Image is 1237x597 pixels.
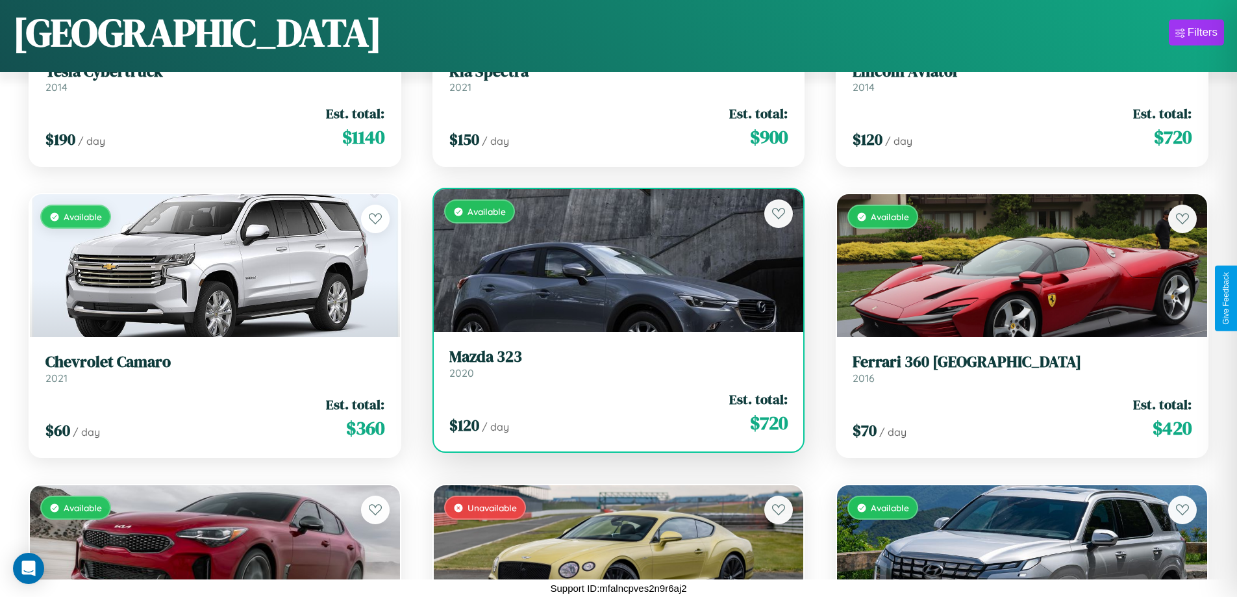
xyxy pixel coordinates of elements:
span: $ 150 [449,129,479,150]
a: Lincoln Aviator2014 [853,62,1192,94]
h3: Mazda 323 [449,348,788,366]
span: Est. total: [729,390,788,409]
span: 2021 [449,81,471,94]
span: 2016 [853,372,875,385]
a: Chevrolet Camaro2021 [45,353,384,385]
span: Available [871,502,909,513]
span: $ 360 [346,415,384,441]
span: $ 720 [1154,124,1192,150]
span: $ 420 [1153,415,1192,441]
span: 2014 [853,81,875,94]
span: $ 900 [750,124,788,150]
span: Est. total: [326,104,384,123]
span: / day [885,134,912,147]
span: / day [879,426,906,438]
span: $ 190 [45,129,75,150]
h3: Ferrari 360 [GEOGRAPHIC_DATA] [853,353,1192,372]
span: Est. total: [326,395,384,414]
div: Give Feedback [1221,272,1231,325]
span: Available [468,206,506,217]
span: / day [482,134,509,147]
span: $ 70 [853,420,877,441]
span: $ 120 [853,129,882,150]
span: Est. total: [1133,395,1192,414]
p: Support ID: mfalncpves2n9r6aj2 [550,579,686,597]
span: Available [64,211,102,222]
span: 2014 [45,81,68,94]
span: / day [73,426,100,438]
button: Filters [1169,19,1224,45]
a: Kia Spectra2021 [449,62,788,94]
a: Ferrari 360 [GEOGRAPHIC_DATA]2016 [853,353,1192,385]
span: $ 1140 [342,124,384,150]
span: 2021 [45,372,68,385]
span: Est. total: [1133,104,1192,123]
span: / day [482,420,509,433]
span: Available [871,211,909,222]
a: Tesla Cybertruck2014 [45,62,384,94]
span: / day [78,134,105,147]
a: Mazda 3232020 [449,348,788,379]
span: 2020 [449,366,474,379]
span: Est. total: [729,104,788,123]
span: $ 60 [45,420,70,441]
h1: [GEOGRAPHIC_DATA] [13,6,382,59]
div: Filters [1188,26,1218,39]
span: Available [64,502,102,513]
div: Open Intercom Messenger [13,553,44,584]
h3: Chevrolet Camaro [45,353,384,372]
span: Unavailable [468,502,517,513]
span: $ 120 [449,414,479,436]
span: $ 720 [750,410,788,436]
